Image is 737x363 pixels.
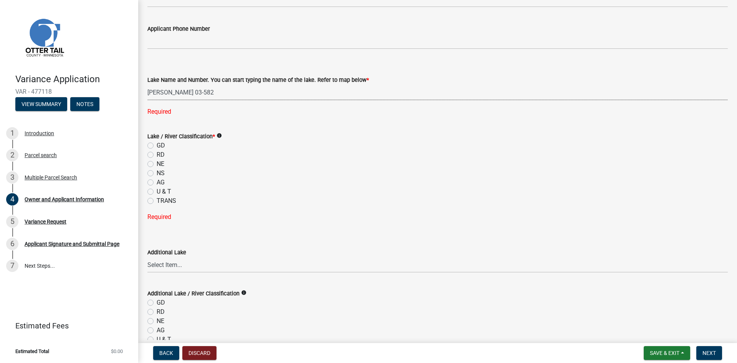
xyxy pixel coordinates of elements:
[6,215,18,228] div: 5
[25,131,54,136] div: Introduction
[241,290,246,295] i: info
[157,159,164,169] label: NE
[15,88,123,95] span: VAR - 477118
[157,335,171,344] label: U & T
[25,219,66,224] div: Variance Request
[157,187,171,196] label: U & T
[147,107,728,116] div: Required
[25,241,119,247] div: Applicant Signature and Submittal Page
[15,349,49,354] span: Estimated Total
[147,27,210,32] label: Applicant Phone Number
[6,193,18,206] div: 4
[25,152,57,158] div: Parcel search
[6,238,18,250] div: 6
[25,197,104,202] div: Owner and Applicant Information
[15,97,67,111] button: View Summary
[157,326,165,335] label: AG
[6,127,18,139] div: 1
[157,150,165,159] label: RD
[6,260,18,272] div: 7
[157,317,164,326] label: NE
[157,178,165,187] label: AG
[147,291,240,297] label: Additional Lake / River Classification
[153,346,179,360] button: Back
[25,175,77,180] div: Multiple Parcel Search
[70,97,99,111] button: Notes
[147,134,215,139] label: Lake / River Classification
[147,78,369,83] label: Lake Name and Number. You can start typing the name of the lake. Refer to map below
[650,350,679,356] span: Save & Exit
[157,298,165,307] label: GD
[182,346,216,360] button: Discard
[15,101,67,108] wm-modal-confirm: Summary
[644,346,690,360] button: Save & Exit
[159,350,173,356] span: Back
[157,141,165,150] label: GD
[15,74,132,85] h4: Variance Application
[6,318,126,333] a: Estimated Fees
[15,8,73,66] img: Otter Tail County, Minnesota
[147,250,186,255] label: Additional Lake
[216,133,222,138] i: info
[70,101,99,108] wm-modal-confirm: Notes
[111,349,123,354] span: $0.00
[157,196,176,206] label: TRANS
[6,171,18,184] div: 3
[147,212,728,222] div: Required
[157,307,165,317] label: RD
[702,350,716,356] span: Next
[6,149,18,161] div: 2
[696,346,722,360] button: Next
[157,169,165,178] label: NS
